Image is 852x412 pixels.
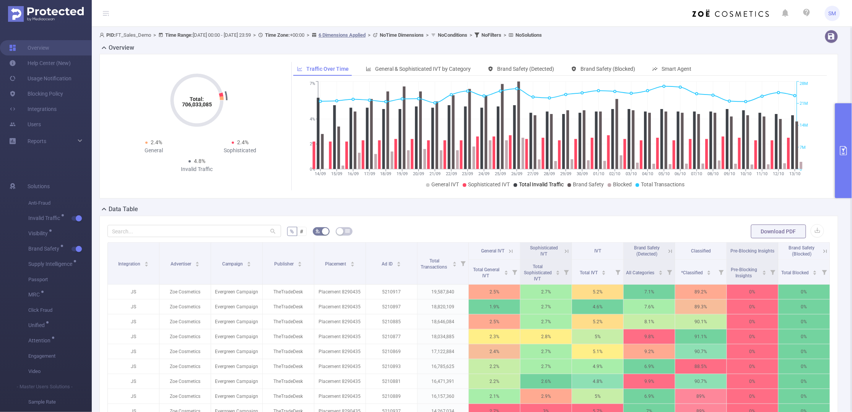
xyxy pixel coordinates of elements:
[662,66,692,72] span: Smart Agent
[28,272,92,287] span: Passport
[265,32,290,38] b: Time Zone:
[263,314,314,329] p: TheTradeDesk
[624,389,675,404] p: 6.9%
[779,314,830,329] p: 0%
[108,329,159,344] p: JS
[789,245,815,257] span: Brand Safety (Blocked)
[314,389,366,404] p: Placement 8290435
[159,344,211,359] p: Zoe Cosmetics
[298,264,302,266] i: icon: caret-down
[469,374,520,389] p: 2.2%
[263,329,314,344] p: TheTradeDesk
[767,260,778,284] i: Filter menu
[819,260,830,284] i: Filter menu
[813,272,817,274] i: icon: caret-down
[624,300,675,314] p: 7.6%
[108,300,159,314] p: JS
[247,261,251,265] div: Sort
[789,171,800,176] tspan: 13/10
[438,32,467,38] b: No Conditions
[310,167,315,172] tspan: 0%
[144,261,148,263] i: icon: caret-up
[418,300,469,314] p: 18,820,109
[366,329,417,344] p: 5210877
[642,171,653,176] tspan: 04/10
[108,314,159,329] p: JS
[624,374,675,389] p: 9.9%
[779,329,830,344] p: 0%
[577,171,588,176] tspan: 30/09
[727,359,778,374] p: 0%
[556,272,560,274] i: icon: caret-down
[469,285,520,299] p: 2.5%
[159,300,211,314] p: Zoe Cosmetics
[222,261,244,267] span: Campaign
[109,43,134,52] h2: Overview
[274,261,295,267] span: Publisher
[9,101,57,117] a: Integrations
[520,344,572,359] p: 2.7%
[108,374,159,389] p: JS
[315,171,326,176] tspan: 14/09
[263,374,314,389] p: TheTradeDesk
[314,359,366,374] p: Placement 8290435
[572,300,623,314] p: 4.6%
[314,329,366,344] p: Placement 8290435
[675,359,727,374] p: 88.5%
[397,261,401,263] i: icon: caret-up
[28,322,47,328] span: Unified
[478,171,489,176] tspan: 24/09
[418,344,469,359] p: 17,122,884
[366,344,417,359] p: 5210869
[211,300,262,314] p: Evergreen Campaign
[829,6,836,21] span: SM
[314,374,366,389] p: Placement 8290435
[108,344,159,359] p: JS
[307,66,349,72] span: Traffic Over Time
[171,261,192,267] span: Advertiser
[453,264,457,266] i: icon: caret-down
[366,359,417,374] p: 5210893
[613,260,623,284] i: Filter menu
[626,171,637,176] tspan: 03/10
[520,389,572,404] p: 2.9%
[520,329,572,344] p: 2.8%
[211,374,262,389] p: Evergreen Campaign
[418,285,469,299] p: 19,587,840
[800,101,808,106] tspan: 21M
[211,314,262,329] p: Evergreen Campaign
[429,171,441,176] tspan: 21/09
[382,261,394,267] span: Ad ID
[501,32,509,38] span: >
[613,181,632,187] span: Blocked
[659,171,670,176] tspan: 05/10
[195,261,200,265] div: Sort
[602,269,606,272] i: icon: caret-up
[520,285,572,299] p: 2.7%
[418,314,469,329] p: 18,646,084
[524,264,552,282] span: Total Sophisticated IVT
[28,348,92,364] span: Engagement
[28,394,92,410] span: Sample Rate
[314,314,366,329] p: Placement 8290435
[813,269,817,272] i: icon: caret-up
[779,285,830,299] p: 0%
[659,269,663,274] div: Sort
[675,285,727,299] p: 89.2%
[520,359,572,374] p: 2.7%
[159,389,211,404] p: Zoe Cosmetics
[727,314,778,329] p: 0%
[468,181,510,187] span: Sophisticated IVT
[9,117,41,132] a: Users
[376,66,471,72] span: General & Sophisticated IVT by Category
[366,389,417,404] p: 5210889
[319,32,366,38] u: 6 Dimensions Applied
[290,228,294,234] span: %
[756,171,767,176] tspan: 11/10
[469,359,520,374] p: 2.2%
[675,344,727,359] p: 90.7%
[544,171,555,176] tspan: 28/09
[8,6,84,22] img: Protected Media
[107,225,281,237] input: Search...
[421,258,449,270] span: Total Transactions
